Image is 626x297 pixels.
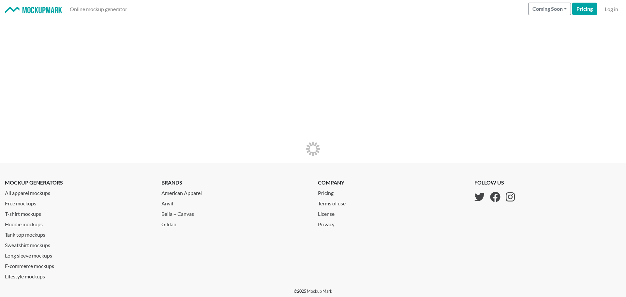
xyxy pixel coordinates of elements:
a: Lifestyle mockups [5,270,152,280]
a: Online mockup generator [67,3,130,16]
a: Pricing [318,186,351,197]
p: brands [161,179,308,186]
p: follow us [474,179,515,186]
a: Privacy [318,218,351,228]
a: Pricing [572,3,597,15]
a: Bella + Canvas [161,207,308,218]
a: E-commerce mockups [5,260,152,270]
a: All apparel mockups [5,186,152,197]
button: Coming Soon [528,3,571,15]
a: Tank top mockups [5,228,152,239]
a: Free mockups [5,197,152,207]
a: Log in [602,3,621,16]
a: Terms of use [318,197,351,207]
p: company [318,179,351,186]
a: American Apparel [161,186,308,197]
p: © 2025 [294,288,332,294]
img: Mockup Mark [5,7,62,14]
a: Mockup Mark [307,289,332,294]
a: Hoodie mockups [5,218,152,228]
a: License [318,207,351,218]
a: Gildan [161,218,308,228]
a: T-shirt mockups [5,207,152,218]
p: mockup generators [5,179,152,186]
a: Long sleeve mockups [5,249,152,260]
a: Anvil [161,197,308,207]
a: Sweatshirt mockups [5,239,152,249]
